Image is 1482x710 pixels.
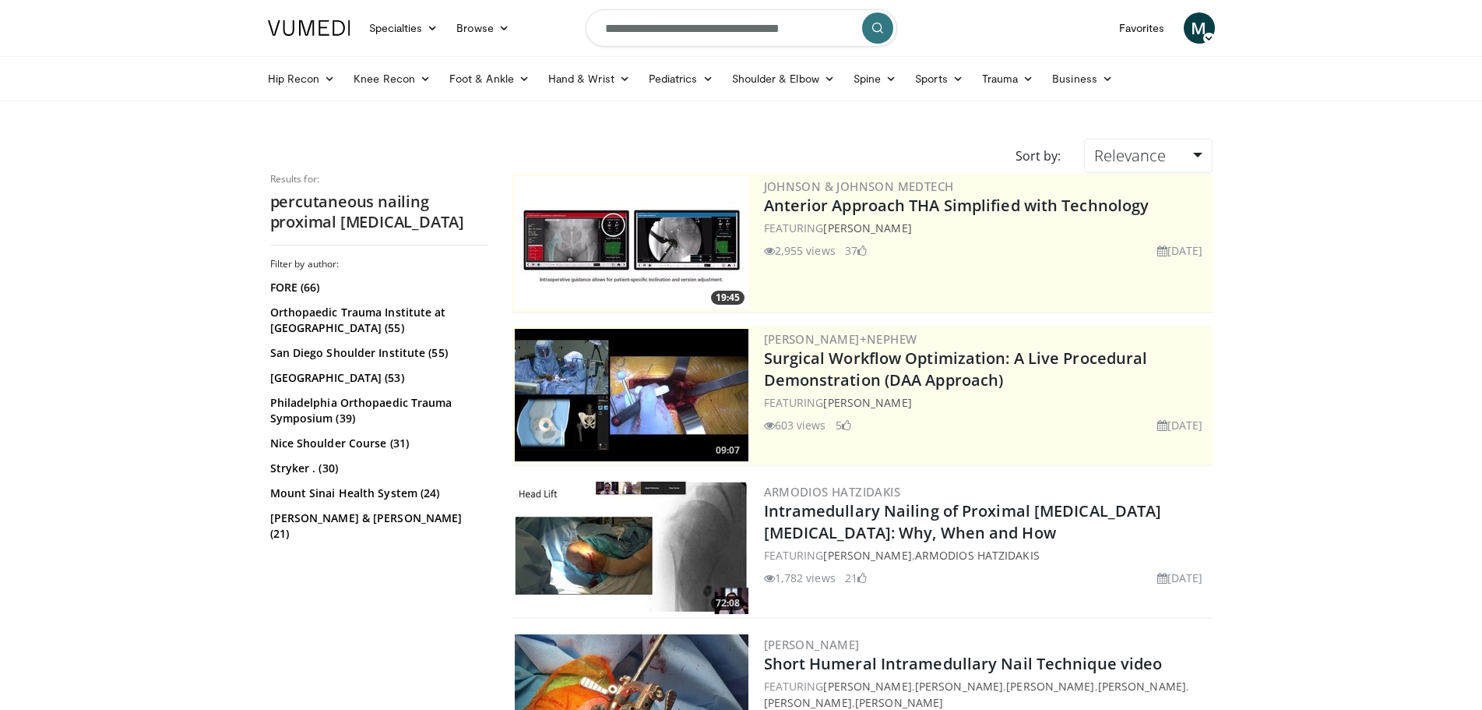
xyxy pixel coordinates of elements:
[1004,139,1072,173] div: Sort by:
[764,653,1163,674] a: Short Humeral Intramedullary Nail Technique video
[1043,63,1122,94] a: Business
[270,395,484,426] a: Philadelphia Orthopaedic Trauma Symposium (39)
[836,417,851,433] li: 5
[515,482,748,614] a: 72:08
[711,596,745,610] span: 72:08
[711,443,745,457] span: 09:07
[1110,12,1174,44] a: Favorites
[447,12,519,44] a: Browse
[1184,12,1215,44] a: M
[845,570,867,586] li: 21
[906,63,973,94] a: Sports
[764,547,1209,563] div: FEATURING ,
[711,291,745,305] span: 19:45
[764,570,836,586] li: 1,782 views
[1157,417,1203,433] li: [DATE]
[764,220,1209,236] div: FEATURING
[515,176,748,309] a: 19:45
[844,63,906,94] a: Spine
[764,637,860,652] a: [PERSON_NAME]
[515,329,748,461] img: bcfc90b5-8c69-4b20-afee-af4c0acaf118.300x170_q85_crop-smart_upscale.jpg
[268,20,350,36] img: VuMedi Logo
[270,486,484,501] a: Mount Sinai Health System (24)
[764,331,917,347] a: [PERSON_NAME]+Nephew
[764,484,901,500] a: Armodios Hatzidakis
[764,348,1148,390] a: Surgical Workflow Optimization: A Live Procedural Demonstration (DAA Approach)
[270,510,484,542] a: [PERSON_NAME] & [PERSON_NAME] (21)
[823,548,911,563] a: [PERSON_NAME]
[270,305,484,336] a: Orthopaedic Trauma Institute at [GEOGRAPHIC_DATA] (55)
[270,461,484,476] a: Stryker . (30)
[1094,145,1166,166] span: Relevance
[270,345,484,361] a: San Diego Shoulder Institute (55)
[270,258,488,270] h3: Filter by author:
[973,63,1044,94] a: Trauma
[1006,679,1094,694] a: [PERSON_NAME]
[764,195,1149,216] a: Anterior Approach THA Simplified with Technology
[539,63,639,94] a: Hand & Wrist
[586,9,897,47] input: Search topics, interventions
[515,176,748,309] img: 06bb1c17-1231-4454-8f12-6191b0b3b81a.300x170_q85_crop-smart_upscale.jpg
[764,178,954,194] a: Johnson & Johnson MedTech
[270,173,488,185] p: Results for:
[855,695,943,710] a: [PERSON_NAME]
[270,192,488,232] h2: percutaneous nailing proximal [MEDICAL_DATA]
[764,417,826,433] li: 603 views
[764,394,1209,411] div: FEATURING
[1084,139,1212,173] a: Relevance
[1157,570,1203,586] li: [DATE]
[515,329,748,461] a: 09:07
[259,63,345,94] a: Hip Recon
[270,436,484,451] a: Nice Shoulder Course (31)
[360,12,448,44] a: Specialties
[764,242,836,259] li: 2,955 views
[515,482,748,614] img: 2294a05c-9c78-43a3-be21-f98653b8503a.300x170_q85_crop-smart_upscale.jpg
[764,500,1162,543] a: Intramedullary Nailing of Proximal [MEDICAL_DATA] [MEDICAL_DATA]: Why, When and How
[639,63,723,94] a: Pediatrics
[823,221,911,235] a: [PERSON_NAME]
[270,280,484,295] a: FORE (66)
[764,695,852,710] a: [PERSON_NAME]
[915,679,1003,694] a: [PERSON_NAME]
[845,242,867,259] li: 37
[823,679,911,694] a: [PERSON_NAME]
[915,548,1040,563] a: Armodios Hatzidakis
[270,370,484,386] a: [GEOGRAPHIC_DATA] (53)
[1098,679,1186,694] a: [PERSON_NAME]
[823,395,911,410] a: [PERSON_NAME]
[440,63,539,94] a: Foot & Ankle
[1157,242,1203,259] li: [DATE]
[344,63,440,94] a: Knee Recon
[723,63,844,94] a: Shoulder & Elbow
